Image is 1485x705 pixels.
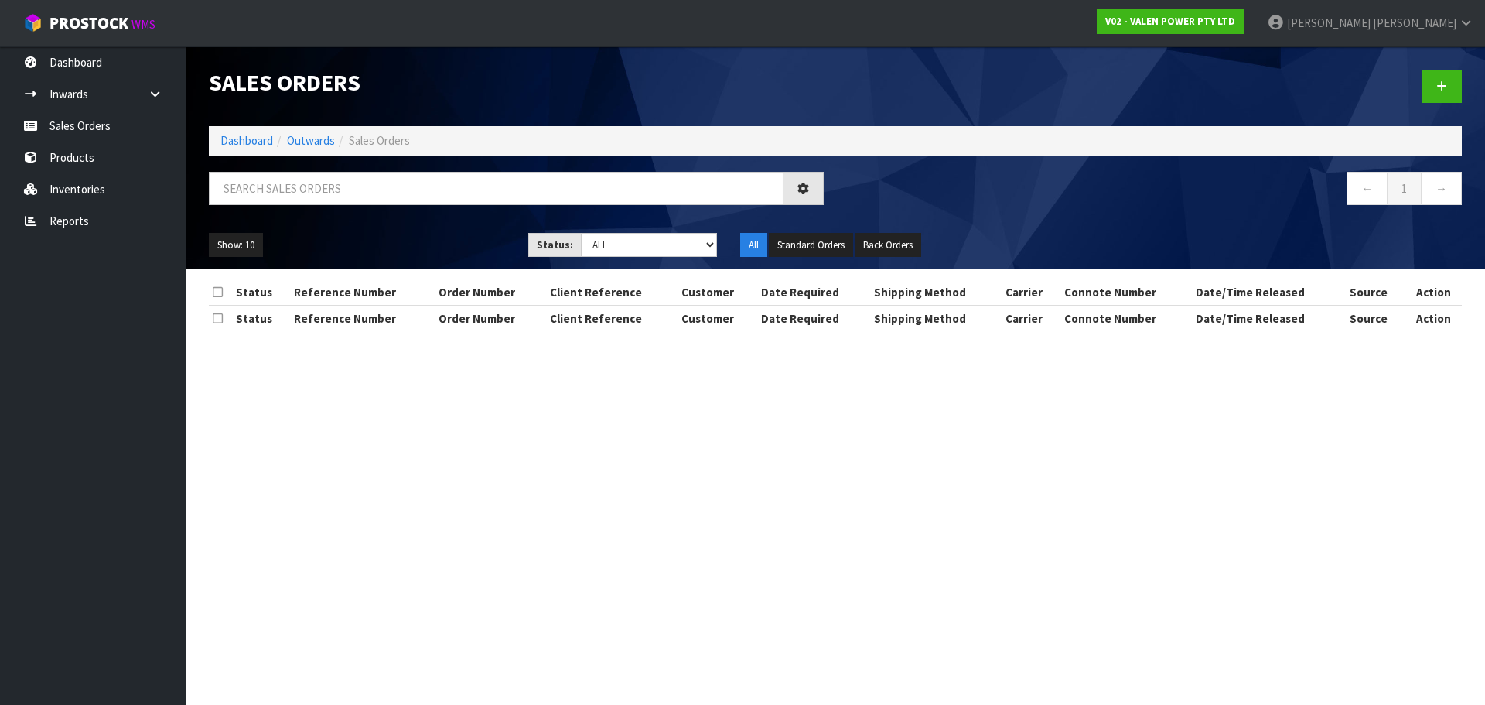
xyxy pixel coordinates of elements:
button: All [740,233,767,258]
a: 1 [1387,172,1422,205]
th: Action [1405,280,1462,305]
th: Connote Number [1060,306,1192,330]
th: Customer [678,280,757,305]
th: Order Number [435,306,546,330]
th: Date/Time Released [1192,280,1346,305]
th: Action [1405,306,1462,330]
th: Date Required [757,306,870,330]
strong: Status: [537,238,573,252]
nav: Page navigation [847,172,1462,210]
th: Client Reference [546,306,678,330]
th: Order Number [435,280,546,305]
th: Shipping Method [870,306,1002,330]
span: [PERSON_NAME] [1373,15,1456,30]
input: Search sales orders [209,172,783,205]
span: Sales Orders [349,133,410,148]
button: Back Orders [855,233,921,258]
th: Date Required [757,280,870,305]
th: Source [1346,306,1406,330]
button: Standard Orders [769,233,853,258]
th: Customer [678,306,757,330]
a: Dashboard [220,133,273,148]
th: Status [232,280,290,305]
th: Connote Number [1060,280,1192,305]
th: Client Reference [546,280,678,305]
button: Show: 10 [209,233,263,258]
span: ProStock [49,13,128,33]
th: Shipping Method [870,280,1002,305]
strong: V02 - VALEN POWER PTY LTD [1105,15,1235,28]
small: WMS [131,17,155,32]
th: Date/Time Released [1192,306,1346,330]
th: Reference Number [290,306,435,330]
th: Reference Number [290,280,435,305]
a: ← [1347,172,1388,205]
h1: Sales Orders [209,70,824,95]
img: cube-alt.png [23,13,43,33]
th: Source [1346,280,1406,305]
th: Carrier [1002,280,1060,305]
a: → [1421,172,1462,205]
span: [PERSON_NAME] [1287,15,1371,30]
th: Status [232,306,290,330]
a: Outwards [287,133,335,148]
th: Carrier [1002,306,1060,330]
